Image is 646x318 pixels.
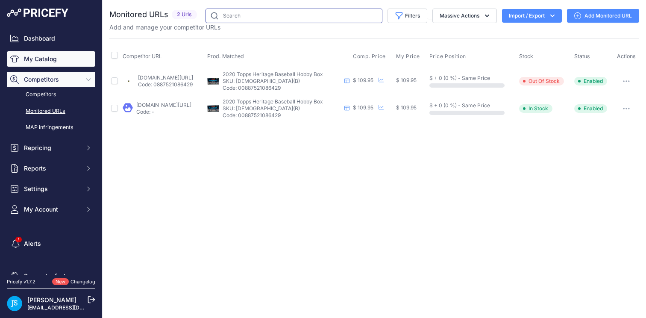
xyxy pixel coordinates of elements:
p: Code: 0887521086429 [138,81,193,88]
button: Import / Export [502,9,562,23]
button: Repricing [7,140,95,156]
span: $ + 0 (0 %) - Same Price [429,102,490,109]
span: Reports [24,164,80,173]
a: Dashboard [7,31,95,46]
button: Comp. Price [353,53,388,60]
span: My Account [24,205,80,214]
button: Settings [7,181,95,197]
button: Reports [7,161,95,176]
p: Code: 00887521086429 [223,85,341,91]
div: Pricefy v1.7.2 [7,278,35,286]
span: $ 109.95 [396,77,417,83]
button: My Account [7,202,95,217]
p: Add and manage your competitor URLs [109,23,220,32]
span: Settings [24,185,80,193]
span: 2020 Topps Heritage Baseball Hobby Box [223,98,323,105]
span: Out Of Stock [519,77,564,85]
input: Search [206,9,382,23]
button: Price Position [429,53,468,60]
button: Competitors [7,72,95,87]
a: Competitors [7,87,95,102]
a: [DOMAIN_NAME][URL] [136,102,191,108]
a: Suggest a feature [7,268,95,284]
nav: Sidebar [7,31,95,284]
span: $ + 0 (0 %) - Same Price [429,75,490,81]
span: $ 109.95 [353,77,373,83]
span: Repricing [24,144,80,152]
a: My Catalog [7,51,95,67]
a: [PERSON_NAME] [27,296,76,303]
button: Massive Actions [432,9,497,23]
button: Filters [388,9,427,23]
a: MAP infringements [7,120,95,135]
span: $ 109.95 [353,104,373,111]
span: Enabled [574,104,607,113]
span: Enabled [574,77,607,85]
span: My Price [396,53,420,60]
p: SKU: [DEMOGRAPHIC_DATA](B) [223,105,341,112]
span: Status [574,53,590,59]
span: Price Position [429,53,466,60]
p: SKU: [DEMOGRAPHIC_DATA](B) [223,78,341,85]
p: Code: 00887521086429 [223,112,341,119]
a: Add Monitored URL [567,9,639,23]
span: Prod. Matched [207,53,244,59]
h2: Monitored URLs [109,9,168,21]
span: 2 Urls [172,10,197,20]
img: Pricefy Logo [7,9,68,17]
span: $ 109.95 [396,104,417,111]
a: [DOMAIN_NAME][URL] [138,74,193,81]
span: Actions [617,53,636,59]
p: Code: - [136,109,191,115]
button: My Price [396,53,422,60]
span: Comp. Price [353,53,386,60]
span: New [52,278,69,286]
span: Competitor URL [123,53,162,59]
span: In Stock [519,104,552,113]
span: Competitors [24,75,80,84]
span: 2020 Topps Heritage Baseball Hobby Box [223,71,323,77]
a: Alerts [7,236,95,251]
a: Monitored URLs [7,104,95,119]
span: Stock [519,53,533,59]
a: [EMAIL_ADDRESS][DOMAIN_NAME] [27,304,117,311]
a: Changelog [70,279,95,285]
